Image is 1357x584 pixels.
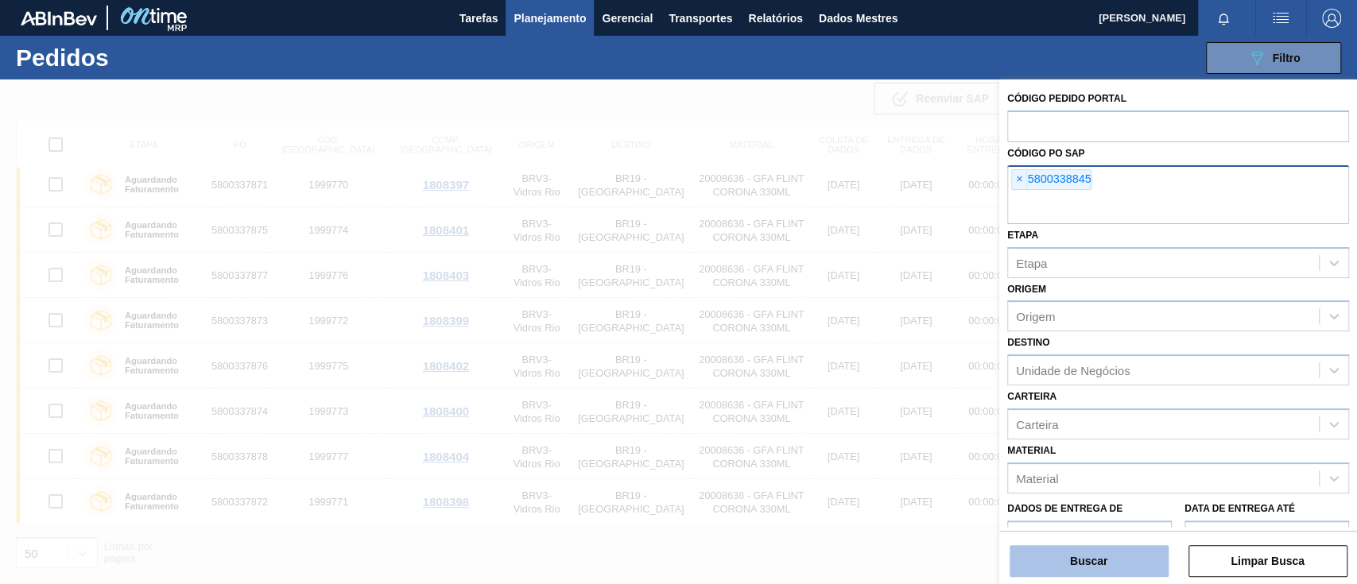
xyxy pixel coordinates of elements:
font: Código PO SAP [1007,148,1084,159]
font: Dados de Entrega de [1007,503,1122,514]
button: Filtro [1206,42,1341,74]
input: dd/mm/aaaa [1184,520,1349,552]
font: Filtro [1273,52,1301,64]
font: Código Pedido Portal [1007,93,1126,104]
font: Etapa [1007,230,1038,241]
font: Material [1007,445,1056,456]
font: Gerencial [602,12,653,25]
span: × [1012,170,1027,189]
font: Etapa [1016,256,1047,269]
font: Unidade de Negócios [1016,364,1130,377]
img: TNhmsLtSVTkK8tSr43FrP2fwEKptu5GPRR3wAAAABJRU5ErkJggg== [21,11,97,25]
font: Carteira [1007,391,1057,402]
font: Data de Entrega até [1184,503,1295,514]
font: Relatórios [748,12,802,25]
font: Material [1016,471,1058,485]
font: Pedidos [16,44,109,71]
font: Transportes [669,12,732,25]
img: Sair [1322,9,1341,28]
font: Planejamento [514,12,586,25]
input: dd/mm/aaaa [1007,520,1172,552]
font: Destino [1007,337,1049,348]
font: Origem [1007,284,1046,295]
font: Dados Mestres [819,12,898,25]
button: Notificações [1198,7,1249,29]
font: Tarefas [459,12,498,25]
font: [PERSON_NAME] [1099,12,1185,24]
div: 5800338845 [1011,169,1091,190]
font: Carteira [1016,417,1058,431]
img: ações do usuário [1271,9,1290,28]
font: Origem [1016,310,1055,323]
